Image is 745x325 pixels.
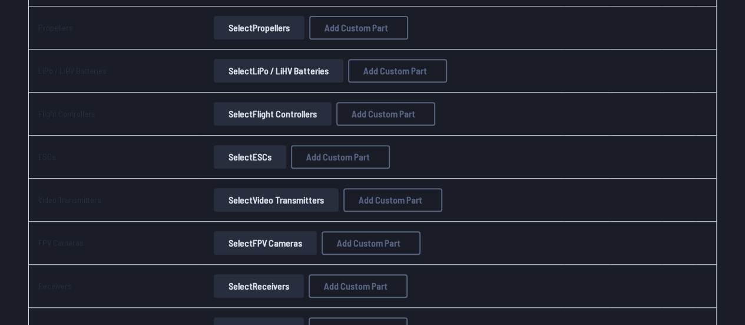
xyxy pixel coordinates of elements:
[291,145,390,169] button: Add Custom Part
[38,109,95,119] a: Flight Controllers
[324,281,388,291] span: Add Custom Part
[38,65,107,75] a: LiPo / LiHV Batteries
[337,238,400,248] span: Add Custom Part
[359,195,422,205] span: Add Custom Part
[211,102,334,126] a: SelectFlight Controllers
[211,59,346,83] a: SelectLiPo / LiHV Batteries
[214,16,304,40] button: SelectPropellers
[325,23,388,32] span: Add Custom Part
[306,152,370,162] span: Add Custom Part
[214,231,317,255] button: SelectFPV Cameras
[309,274,408,298] button: Add Custom Part
[348,59,447,83] button: Add Custom Part
[38,281,72,291] a: Receivers
[211,145,289,169] a: SelectESCs
[309,16,408,40] button: Add Custom Part
[211,16,307,40] a: SelectPropellers
[211,188,341,212] a: SelectVideo Transmitters
[336,102,435,126] button: Add Custom Part
[214,102,332,126] button: SelectFlight Controllers
[38,22,73,32] a: Propellers
[38,195,101,205] a: Video Transmitters
[38,238,84,248] a: FPV Cameras
[214,274,304,298] button: SelectReceivers
[211,274,306,298] a: SelectReceivers
[343,188,442,212] button: Add Custom Part
[322,231,420,255] button: Add Custom Part
[363,66,427,75] span: Add Custom Part
[352,109,415,119] span: Add Custom Part
[214,59,343,83] button: SelectLiPo / LiHV Batteries
[214,145,286,169] button: SelectESCs
[38,152,56,162] a: ESCs
[214,188,339,212] button: SelectVideo Transmitters
[211,231,319,255] a: SelectFPV Cameras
